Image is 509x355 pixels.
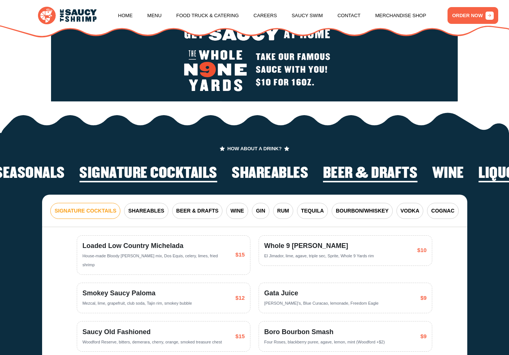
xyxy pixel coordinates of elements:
[252,203,269,219] button: GIN
[301,207,324,215] span: TEQUILA
[401,207,420,215] span: VODKA
[82,340,222,344] span: Woodford Reserve, bitters, demerara, cherry, orange, smoked treasure chest
[82,288,192,298] span: Smokey Saucy Paloma
[323,165,418,184] li: 3 of 6
[338,1,361,30] a: Contact
[323,165,418,182] h2: Beer & Drafts
[264,327,385,337] span: Boro Bourbon Smash
[417,246,427,255] span: $10
[332,203,393,219] button: BOURBON/WHISKEY
[220,146,289,151] span: HOW ABOUT A DRINK?
[124,203,168,219] button: SHAREABLES
[232,165,308,184] li: 2 of 6
[420,294,427,302] span: $9
[432,165,464,184] li: 4 of 6
[432,165,464,182] h2: Wine
[54,207,116,215] span: SIGNATURE COCKTAILS
[292,1,323,30] a: Saucy Swim
[427,203,458,219] button: COGNAC
[264,301,379,305] span: [PERSON_NAME]’s, Blue Curacao, lemonade, Freedom Eagle
[273,203,293,219] button: RUM
[232,165,308,182] h2: Shareables
[176,1,239,30] a: Food Truck & Catering
[256,207,265,215] span: GIN
[82,254,218,267] span: House-made Bloody [PERSON_NAME] mix, Dos Equis, celery, limes, fried shrimp
[82,241,230,251] span: Loaded Low Country Michelada
[264,254,374,258] span: El Jimador, lime, agave, triple sec, Sprite, Whole 9 Yards rim
[147,1,161,30] a: Menu
[253,1,277,30] a: Careers
[264,340,385,344] span: Four Roses, blackberry puree, agave, lemon, mint (Woodford +$2)
[336,207,389,215] span: BOURBON/WHISKEY
[235,332,245,341] span: $15
[297,203,328,219] button: TEQUILA
[264,288,379,298] span: Gata Juice
[128,207,164,215] span: SHAREABLES
[235,251,245,259] span: $15
[277,207,289,215] span: RUM
[226,203,248,219] button: WINE
[264,241,374,251] span: Whole 9 [PERSON_NAME]
[82,327,222,337] span: Saucy Old Fashioned
[396,203,424,219] button: VODKA
[448,7,499,24] a: ORDER NOW
[230,207,244,215] span: WINE
[172,203,223,219] button: BEER & DRAFTS
[375,1,426,30] a: Merchandise Shop
[82,301,192,305] span: Mezcal, lime, grapefruit, club soda, Tajin rim, smokey bubble
[38,7,97,25] img: logo
[176,207,219,215] span: BEER & DRAFTS
[235,294,245,302] span: $12
[431,207,454,215] span: COGNAC
[79,165,217,184] li: 1 of 6
[118,1,133,30] a: Home
[420,332,427,341] span: $9
[50,203,120,219] button: SIGNATURE COCKTAILS
[79,165,217,182] h2: Signature Cocktails
[51,18,458,101] img: logo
